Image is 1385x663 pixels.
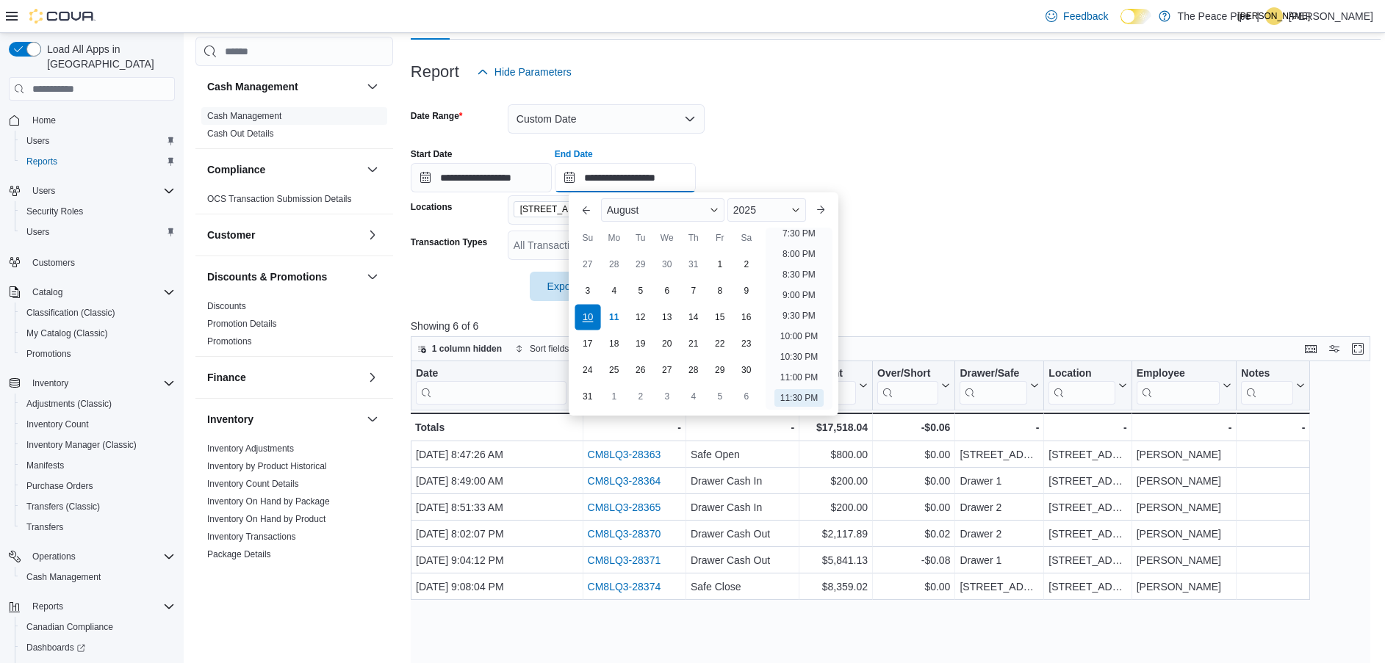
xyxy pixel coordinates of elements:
[21,416,175,433] span: Inventory Count
[804,367,856,405] div: Amount
[601,198,724,222] div: Button. Open the month selector. August is currently selected.
[1040,1,1114,31] a: Feedback
[207,513,325,525] span: Inventory On Hand by Product
[21,153,175,170] span: Reports
[21,203,175,220] span: Security Roles
[655,253,679,276] div: day-30
[735,226,758,250] div: Sa
[411,236,487,248] label: Transaction Types
[26,206,83,217] span: Security Roles
[26,598,175,615] span: Reports
[416,367,566,381] div: Date
[629,305,652,329] div: day-12
[411,340,508,358] button: 1 column hidden
[1289,7,1373,25] p: [PERSON_NAME]
[655,226,679,250] div: We
[777,307,821,325] li: 9:30 PM
[682,332,705,355] div: day-21
[21,457,175,474] span: Manifests
[602,253,626,276] div: day-28
[21,618,119,636] a: Canadian Compliance
[691,525,794,543] div: Drawer Cash Out
[195,297,393,356] div: Discounts & Promotions
[15,455,181,476] button: Manifests
[960,367,1039,405] button: Drawer/Safe
[960,499,1039,516] div: Drawer 2
[877,446,950,463] div: $0.00
[21,203,89,220] a: Security Roles
[877,367,938,405] div: Over/Short
[1136,367,1231,405] button: Employee
[555,163,696,192] input: Press the down key to enter a popover containing a calendar. Press the escape key to close the po...
[26,135,49,147] span: Users
[877,419,950,436] div: -$0.06
[587,501,661,513] a: CM8LQ3-28365
[207,79,361,94] button: Cash Management
[735,279,758,302] div: day-9
[575,305,600,330] div: day-10
[21,518,69,536] a: Transfers
[21,395,118,413] a: Adjustments (Classic)
[629,253,652,276] div: day-29
[26,348,71,360] span: Promotions
[411,319,1381,333] p: Showing 6 of 6
[576,358,600,382] div: day-24
[32,377,68,389] span: Inventory
[15,131,181,151] button: Users
[655,279,679,302] div: day-6
[21,498,106,515] a: Transfers (Classic)
[804,499,868,516] div: $200.00
[207,319,277,329] a: Promotion Details
[207,336,252,347] a: Promotions
[26,307,115,319] span: Classification (Classic)
[1349,340,1367,358] button: Enter fullscreen
[602,305,626,329] div: day-11
[691,499,794,516] div: Drawer Cash In
[21,132,55,150] a: Users
[774,348,824,366] li: 10:30 PM
[1048,367,1115,381] div: Location
[682,279,705,302] div: day-7
[15,323,181,344] button: My Catalog (Classic)
[629,226,652,250] div: Tu
[416,367,578,405] button: Date
[26,254,81,272] a: Customers
[804,367,856,381] div: Amount
[587,528,661,540] a: CM8LQ3-28370
[735,253,758,276] div: day-2
[26,548,175,565] span: Operations
[15,637,181,658] a: Dashboards
[774,327,824,345] li: 10:00 PM
[682,358,705,382] div: day-28
[655,358,679,382] div: day-27
[207,79,298,94] h3: Cash Management
[3,546,181,567] button: Operations
[509,340,575,358] button: Sort fields
[877,472,950,490] div: $0.00
[411,148,453,160] label: Start Date
[682,253,705,276] div: day-31
[960,446,1039,463] div: [STREET_ADDRESS]
[3,181,181,201] button: Users
[411,110,463,122] label: Date Range
[602,279,626,302] div: day-4
[1137,446,1232,463] div: [PERSON_NAME]
[207,370,246,385] h3: Finance
[207,443,294,454] a: Inventory Adjustments
[21,304,175,322] span: Classification (Classic)
[15,302,181,323] button: Classification (Classic)
[877,367,950,405] button: Over/Short
[539,272,603,301] span: Export
[21,498,175,515] span: Transfers (Classic)
[766,228,832,410] ul: Time
[629,358,652,382] div: day-26
[1136,367,1220,405] div: Employee
[26,327,108,339] span: My Catalog (Classic)
[364,226,381,244] button: Customer
[1120,24,1121,25] span: Dark Mode
[207,193,352,205] span: OCS Transaction Submission Details
[3,596,181,617] button: Reports
[576,279,600,302] div: day-3
[21,639,91,656] a: Dashboards
[960,367,1027,405] div: Drawer/Safe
